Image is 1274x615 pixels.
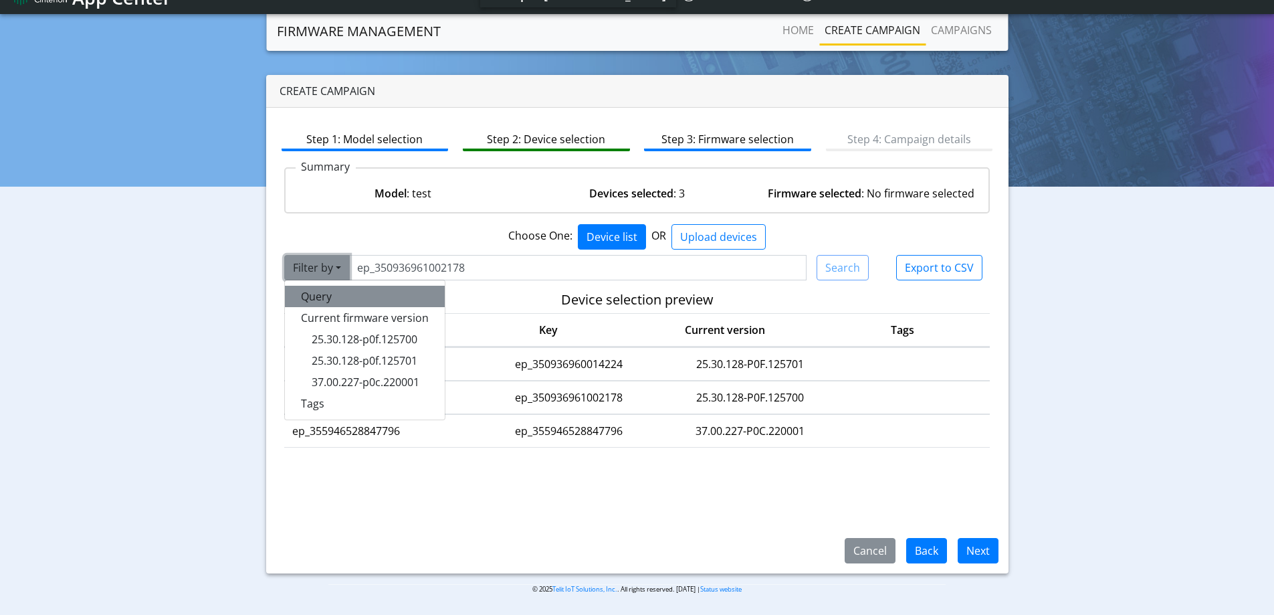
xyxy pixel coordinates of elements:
[664,348,837,381] td: 25.30.128-P0F.125701
[474,381,664,414] td: ep_350936961002178
[958,538,998,563] button: Next
[285,350,445,371] button: 25.30.128-p0f.125701
[312,332,417,347] span: 25.30.128-p0f.125700
[284,280,445,420] div: Filter by
[463,126,630,151] a: Step 2: Device selection
[285,393,445,414] button: Tags
[754,185,988,201] div: : No firmware selected
[768,186,861,201] strong: Firmware selected
[819,17,926,43] a: Create campaign
[508,228,572,243] span: Choose One:
[906,538,947,563] button: Back
[700,585,742,594] a: Status website
[635,314,815,347] th: Current version
[282,126,449,151] a: Step 1: Model selection
[520,185,754,201] div: : 3
[284,415,474,448] td: ep_355946528847796
[348,255,807,280] input: Filter device list
[277,18,441,45] a: Firmware management
[777,17,819,43] a: Home
[651,228,666,243] span: OR
[285,286,445,307] button: Query
[926,17,997,43] a: Campaigns
[845,538,895,563] button: Cancel
[284,255,350,280] button: Filter by
[664,415,837,448] td: 37.00.227-P0C.220001
[328,584,946,594] p: © 2025 . All rights reserved. [DATE] |
[296,159,356,175] p: Summary
[312,375,419,389] span: 37.00.227-p0c.220001
[285,329,445,350] button: 25.30.128-p0f.125700
[815,314,990,347] th: Tags
[644,126,811,151] a: Step 3: Firmware selection
[285,371,445,393] button: 37.00.227-p0c.220001
[671,224,766,250] button: Upload devices
[285,307,445,329] button: Current firmware version
[286,185,520,201] div: : test
[474,348,664,381] td: ep_350936960014224
[578,224,646,250] button: Device list
[896,255,982,280] button: Export to CSV
[375,186,407,201] strong: Model
[461,314,635,347] th: Key
[589,186,673,201] strong: Devices selected
[552,585,617,594] a: Telit IoT Solutions, Inc.
[474,415,664,448] td: ep_355946528847796
[266,75,1008,108] div: Create campaign
[312,353,417,368] span: 25.30.128-p0f.125701
[664,381,837,414] td: 25.30.128-P0F.125700
[284,292,990,308] h5: Device selection preview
